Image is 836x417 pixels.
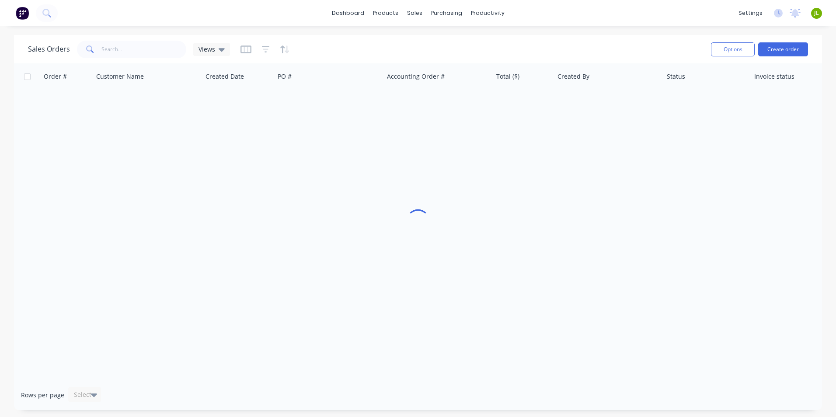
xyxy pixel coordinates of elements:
div: sales [403,7,427,20]
span: JL [814,9,819,17]
button: Options [711,42,755,56]
h1: Sales Orders [28,45,70,53]
div: Accounting Order # [387,72,445,81]
div: Created By [557,72,589,81]
button: Create order [758,42,808,56]
div: Status [667,72,685,81]
div: purchasing [427,7,467,20]
img: Factory [16,7,29,20]
div: Select... [74,390,97,399]
div: Customer Name [96,72,144,81]
span: Rows per page [21,391,64,400]
div: products [369,7,403,20]
div: Total ($) [496,72,519,81]
span: Views [199,45,215,54]
input: Search... [101,41,187,58]
div: Order # [44,72,67,81]
div: Invoice status [754,72,794,81]
div: PO # [278,72,292,81]
div: productivity [467,7,509,20]
a: dashboard [327,7,369,20]
div: Created Date [206,72,244,81]
div: settings [734,7,767,20]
